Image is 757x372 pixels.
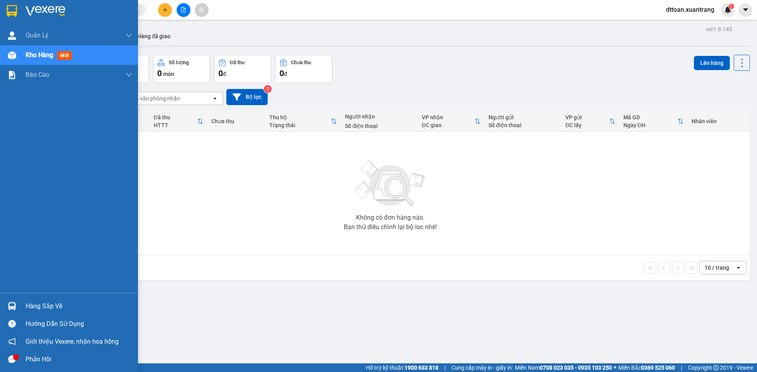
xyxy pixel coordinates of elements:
[660,5,721,15] span: dttoan.xuantrang
[489,122,557,128] div: Số điện thoại
[26,337,119,346] span: Giới thiệu Vexere, nhận hoa hồng
[212,95,218,102] svg: open
[706,25,732,33] div: ver 1.8.145
[291,60,311,65] div: Chưa thu
[351,156,430,211] img: svg+xml;base64,PHN2ZyBjbGFzcz0ibGlzdC1wbHVnX19zdmciIHhtbG5zPSJodHRwOi8vd3d3LnczLm9yZy8yMDAwL3N2Zy...
[158,3,172,17] button: plus
[26,30,48,40] span: Quản Lý
[692,118,746,124] div: Nhân viên
[8,31,16,40] img: warehouse-icon
[230,60,244,65] div: Đã thu
[724,6,731,13] img: icon-new-feature
[8,71,16,79] img: solution-icon
[8,355,16,363] span: message
[619,111,688,132] th: Toggle SortBy
[565,114,609,120] div: VP gửi
[713,365,719,370] span: copyright
[681,363,682,372] span: |
[26,70,49,80] span: Báo cáo
[641,365,675,371] strong: 0369 525 060
[565,122,609,128] div: ĐC lấy
[126,94,180,102] div: Chọn văn phòng nhận
[265,111,341,132] th: Toggle SortBy
[280,68,284,78] span: 0
[126,72,132,78] span: down
[218,68,223,78] span: 0
[623,114,677,120] div: Mã GD
[162,7,168,13] span: plus
[515,363,612,372] span: Miền Nam
[366,363,438,372] span: Hỗ trợ kỹ thuật:
[738,3,752,17] button: caret-down
[623,122,677,128] div: Ngày ĐH
[614,366,616,369] span: ⚪️
[730,4,733,9] span: 1
[284,71,287,77] span: đ
[126,32,132,39] span: down
[729,4,734,9] sup: 1
[195,3,209,17] button: aim
[489,114,557,120] div: Người gửi
[275,55,332,83] button: Chưa thu0đ
[269,114,331,120] div: Thu hộ
[223,71,226,77] span: đ
[199,7,204,13] span: aim
[345,123,414,129] div: Số điện thoại
[451,363,513,372] span: Cung cấp máy in - giấy in:
[150,111,208,132] th: Toggle SortBy
[344,224,437,230] div: Bạn thử điều chỉnh lại bộ lọc nhé!
[26,300,132,312] div: Hàng sắp về
[735,265,742,271] svg: open
[742,6,749,13] span: caret-down
[422,122,474,128] div: ĐC giao
[57,51,72,60] span: mới
[8,302,16,310] img: warehouse-icon
[618,363,675,372] span: Miền Bắc
[345,113,414,120] div: Người nhận
[694,56,730,70] button: Lên hàng
[226,89,268,105] button: Bộ lọc
[8,51,16,59] img: warehouse-icon
[422,114,474,120] div: VP nhận
[177,3,190,17] button: file-add
[26,51,53,59] span: Kho hàng
[154,114,198,120] div: Đã thu
[214,55,271,83] button: Đã thu0đ
[356,215,425,221] div: Không có đơn hàng nào.
[8,320,16,328] span: question-circle
[26,318,132,330] div: Hướng dẫn sử dụng
[153,55,210,83] button: Số lượng0món
[169,60,189,65] div: Số lượng
[211,118,261,124] div: Chưa thu
[131,27,177,46] button: Hàng đã giao
[418,111,485,132] th: Toggle SortBy
[540,365,612,371] strong: 0708 023 035 - 0935 103 250
[154,122,198,128] div: HTTT
[405,365,438,371] strong: 1900 633 818
[705,264,729,272] div: 10 / trang
[163,71,174,77] span: món
[157,68,162,78] span: 0
[181,7,186,13] span: file-add
[26,353,132,365] div: Phản hồi
[269,122,331,128] div: Trạng thái
[7,5,17,17] img: logo-vxr
[264,85,272,93] sup: 2
[8,338,16,345] span: notification
[561,111,619,132] th: Toggle SortBy
[444,363,446,372] span: |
